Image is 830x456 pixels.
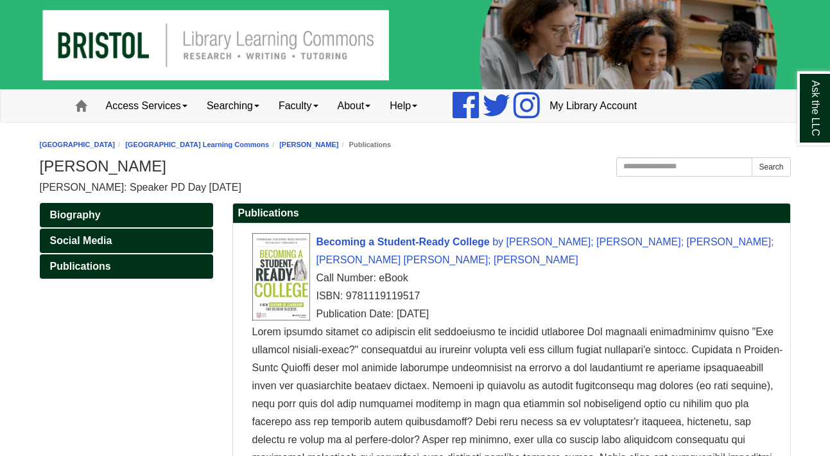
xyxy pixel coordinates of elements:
[125,141,269,148] a: [GEOGRAPHIC_DATA] Learning Commons
[252,305,784,323] div: Publication Date: [DATE]
[40,254,213,279] a: Publications
[40,203,213,227] a: Biography
[252,233,310,320] img: Cover Art
[540,90,646,122] a: My Library Account
[316,236,490,247] span: Becoming a Student-Ready College
[380,90,427,122] a: Help
[338,139,391,151] li: Publications
[233,204,790,224] h2: Publications
[40,182,241,193] span: [PERSON_NAME]: Speaker PD Day [DATE]
[492,236,503,247] span: by
[279,141,338,148] a: [PERSON_NAME]
[316,236,774,265] span: [PERSON_NAME]; [PERSON_NAME]; [PERSON_NAME]; [PERSON_NAME] [PERSON_NAME]; [PERSON_NAME]
[40,157,791,175] h1: [PERSON_NAME]
[252,287,784,305] div: ISBN: 9781119119517
[50,235,112,246] span: Social Media
[96,90,197,122] a: Access Services
[40,141,116,148] a: [GEOGRAPHIC_DATA]
[328,90,381,122] a: About
[50,209,101,220] span: Biography
[197,90,269,122] a: Searching
[40,203,213,279] div: Guide Pages
[752,157,790,177] button: Search
[316,236,774,265] a: Cover Art Becoming a Student-Ready College by [PERSON_NAME]; [PERSON_NAME]; [PERSON_NAME]; [PERSO...
[252,269,784,287] div: Call Number: eBook
[40,139,791,151] nav: breadcrumb
[269,90,328,122] a: Faculty
[50,261,111,272] span: Publications
[40,229,213,253] a: Social Media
